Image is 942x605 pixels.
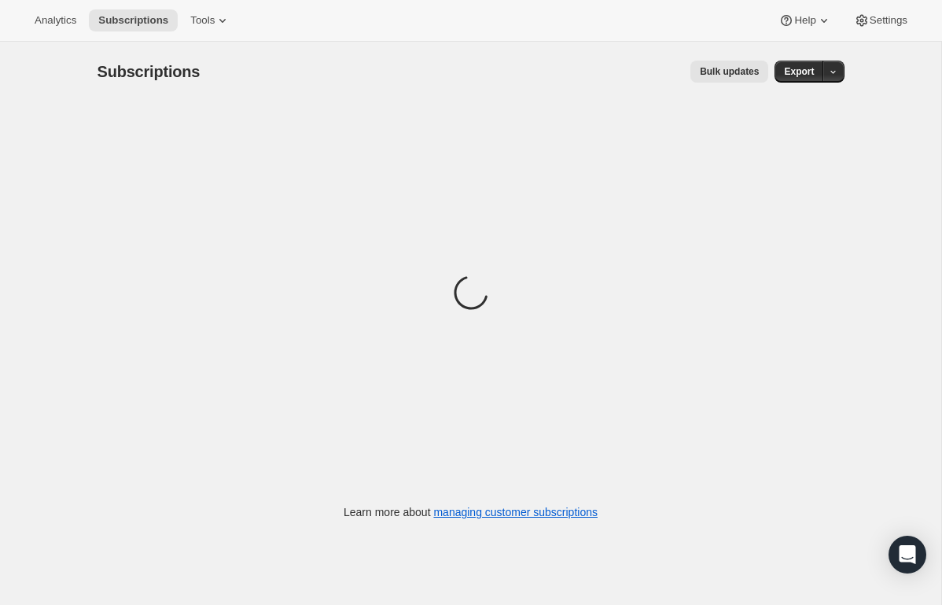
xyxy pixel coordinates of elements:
span: Bulk updates [700,65,759,78]
div: Open Intercom Messenger [889,536,926,574]
span: Help [794,14,815,27]
a: managing customer subscriptions [433,506,598,518]
button: Subscriptions [89,9,178,31]
span: Tools [190,14,215,27]
span: Subscriptions [98,63,201,80]
button: Tools [181,9,240,31]
button: Export [775,61,823,83]
button: Bulk updates [690,61,768,83]
button: Help [769,9,841,31]
button: Settings [844,9,917,31]
p: Learn more about [344,504,598,520]
span: Settings [870,14,907,27]
button: Analytics [25,9,86,31]
span: Export [784,65,814,78]
span: Analytics [35,14,76,27]
span: Subscriptions [98,14,168,27]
